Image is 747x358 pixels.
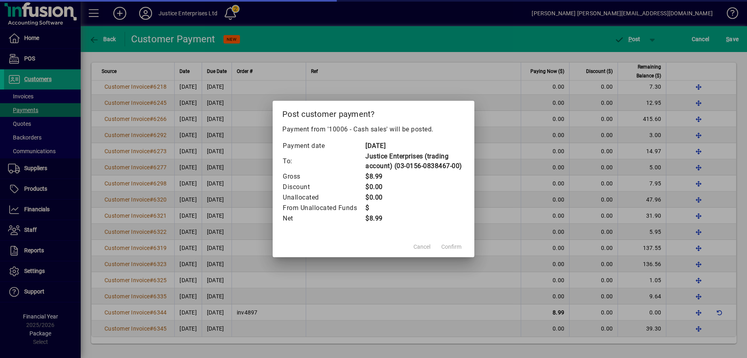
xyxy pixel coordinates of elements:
[282,125,465,134] p: Payment from '10006 - Cash sales' will be posted.
[365,151,465,171] td: Justice Enterprises (trading account) (03-0156-0838467-00)
[282,213,365,224] td: Net
[365,192,465,203] td: $0.00
[282,151,365,171] td: To:
[273,101,474,124] h2: Post customer payment?
[282,182,365,192] td: Discount
[365,182,465,192] td: $0.00
[282,141,365,151] td: Payment date
[365,171,465,182] td: $8.99
[365,213,465,224] td: $8.99
[365,141,465,151] td: [DATE]
[282,171,365,182] td: Gross
[365,203,465,213] td: $
[282,192,365,203] td: Unallocated
[282,203,365,213] td: From Unallocated Funds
